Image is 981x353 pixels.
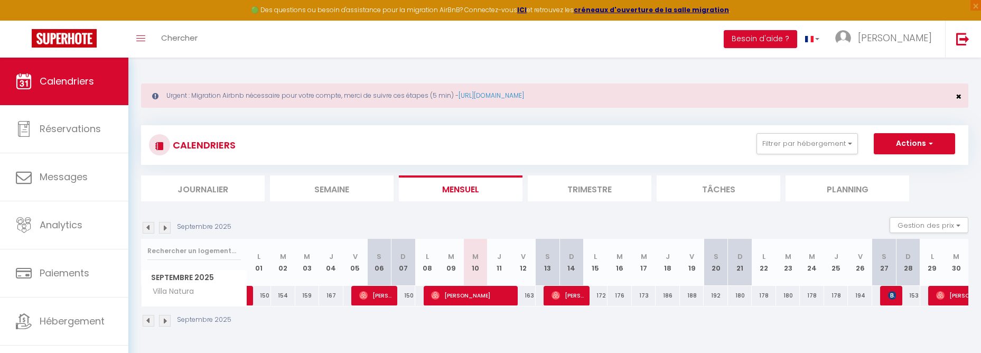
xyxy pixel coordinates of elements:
[247,239,272,286] th: 01
[8,4,40,36] button: Ouvrir le widget de chat LiveChat
[517,5,527,14] strong: ICI
[641,252,647,262] abbr: M
[32,29,97,48] img: Super Booking
[752,286,776,305] div: 178
[141,83,968,108] div: Urgent : Migration Airbnb nécessaire pour votre compte, merci de suivre ces étapes (5 min) -
[872,239,896,286] th: 27
[40,218,82,231] span: Analytics
[956,90,961,103] span: ×
[800,286,824,305] div: 178
[848,286,872,305] div: 194
[552,285,584,305] span: [PERSON_NAME]
[728,239,752,286] th: 21
[271,286,295,305] div: 154
[882,252,886,262] abbr: S
[40,266,89,280] span: Paiements
[399,175,522,201] li: Mensuel
[896,239,920,286] th: 28
[528,175,651,201] li: Trimestre
[141,175,265,201] li: Journalier
[931,252,934,262] abbr: L
[247,286,272,305] div: 150
[920,239,945,286] th: 29
[632,239,656,286] th: 17
[153,21,205,58] a: Chercher
[329,252,333,262] abbr: J
[448,252,454,262] abbr: M
[319,239,343,286] th: 04
[459,91,524,100] a: [URL][DOMAIN_NAME]
[616,252,623,262] abbr: M
[827,21,945,58] a: ... [PERSON_NAME]
[40,75,94,88] span: Calendriers
[511,239,536,286] th: 12
[270,175,394,201] li: Semaine
[472,252,479,262] abbr: M
[584,239,608,286] th: 15
[776,239,800,286] th: 23
[147,241,241,261] input: Rechercher un logement...
[359,285,391,305] span: [PERSON_NAME]
[353,252,358,262] abbr: V
[756,133,858,154] button: Filtrer par hébergement
[800,239,824,286] th: 24
[835,30,851,46] img: ...
[890,217,968,233] button: Gestion des prix
[569,252,574,262] abbr: D
[521,252,526,262] abbr: V
[343,239,368,286] th: 05
[724,30,797,48] button: Besoin d'aide ?
[656,239,680,286] th: 18
[367,239,391,286] th: 06
[656,286,680,305] div: 186
[714,252,718,262] abbr: S
[632,286,656,305] div: 173
[776,286,800,305] div: 180
[858,31,932,44] span: [PERSON_NAME]
[848,239,872,286] th: 26
[463,239,488,286] th: 10
[40,314,105,328] span: Hébergement
[858,252,863,262] abbr: V
[497,252,501,262] abbr: J
[177,222,231,232] p: Septembre 2025
[896,286,920,305] div: 153
[834,252,838,262] abbr: J
[426,252,429,262] abbr: L
[143,286,197,298] span: Villa Natura
[785,252,791,262] abbr: M
[257,252,260,262] abbr: L
[559,239,584,286] th: 14
[295,239,320,286] th: 03
[431,285,512,305] span: [PERSON_NAME]
[488,239,512,286] th: 11
[704,286,728,305] div: 192
[956,92,961,101] button: Close
[944,239,968,286] th: 30
[737,252,743,262] abbr: D
[824,286,848,305] div: 178
[400,252,406,262] abbr: D
[177,315,231,325] p: Septembre 2025
[536,239,560,286] th: 13
[545,252,550,262] abbr: S
[666,252,670,262] abbr: J
[608,286,632,305] div: 176
[391,239,416,286] th: 07
[295,286,320,305] div: 159
[657,175,780,201] li: Tâches
[786,175,909,201] li: Planning
[956,32,969,45] img: logout
[511,286,536,305] div: 163
[142,270,247,285] span: Septembre 2025
[888,285,896,305] span: [PERSON_NAME]
[170,133,236,157] h3: CALENDRIERS
[574,5,729,14] a: créneaux d'ouverture de la salle migration
[319,286,343,305] div: 167
[40,122,101,135] span: Réservations
[704,239,728,286] th: 20
[391,286,416,305] div: 150
[874,133,955,154] button: Actions
[728,286,752,305] div: 180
